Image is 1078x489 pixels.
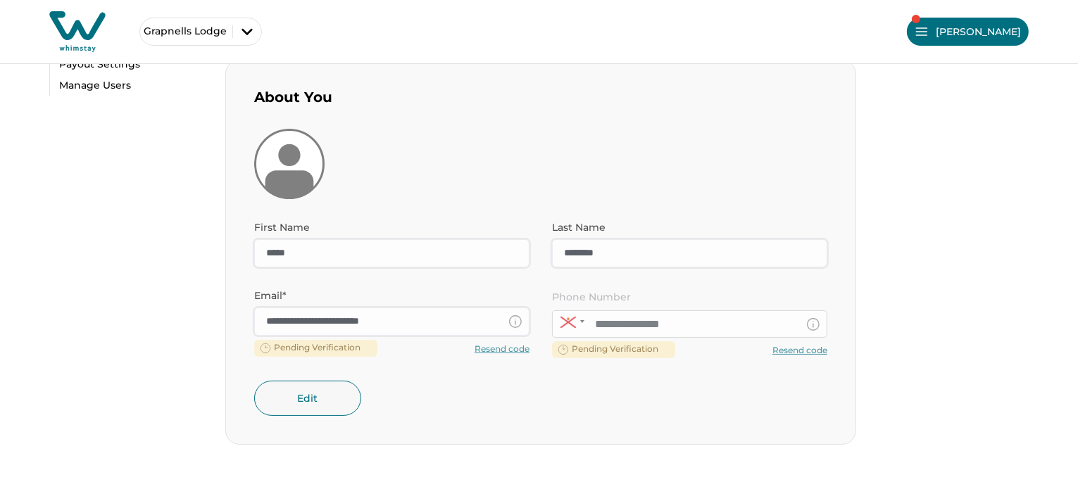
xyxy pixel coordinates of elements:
button: Edit [254,381,361,416]
img: Whimstay Host [49,11,106,52]
p: About You [254,89,332,106]
div: Manage Users [59,80,131,91]
button: Grapnells Lodge [139,18,262,46]
label: Phone Number [552,290,819,305]
a: Payout Settings [50,56,197,72]
div: Payout Settings [59,58,140,70]
a: Manage Users [50,77,197,93]
p: Grapnells Lodge [140,25,227,37]
button: [PERSON_NAME] [907,18,1029,46]
div: Jersey: + 44 [552,310,589,335]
